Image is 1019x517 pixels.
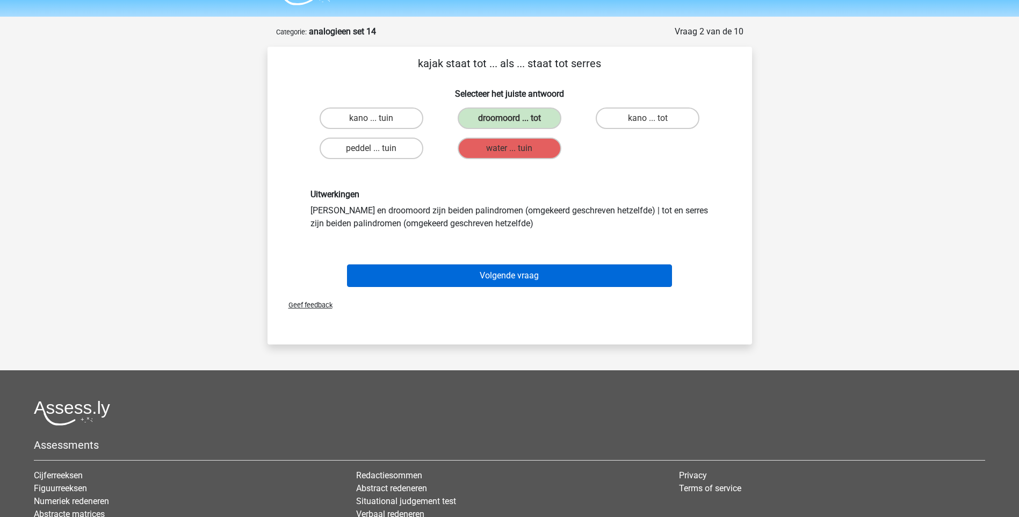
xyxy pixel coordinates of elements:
strong: analogieen set 14 [309,26,376,37]
img: Assessly logo [34,400,110,426]
h6: Selecteer het juiste antwoord [285,80,735,99]
a: Figuurreeksen [34,483,87,493]
a: Terms of service [679,483,741,493]
div: Vraag 2 van de 10 [675,25,743,38]
a: Cijferreeksen [34,470,83,480]
label: kano ... tuin [320,107,423,129]
label: droomoord ... tot [458,107,561,129]
small: Categorie: [276,28,307,36]
button: Volgende vraag [347,264,672,287]
a: Abstract redeneren [356,483,427,493]
label: kano ... tot [596,107,699,129]
div: [PERSON_NAME] en droomoord zijn beiden palindromen (omgekeerd geschreven hetzelfde) | tot en serr... [302,189,717,229]
h6: Uitwerkingen [310,189,709,199]
h5: Assessments [34,439,985,451]
label: water ... tuin [458,138,561,159]
p: kajak staat tot ... als ... staat tot serres [285,55,735,71]
a: Redactiesommen [356,470,422,480]
a: Situational judgement test [356,496,456,506]
span: Geef feedback [280,301,333,309]
label: peddel ... tuin [320,138,423,159]
a: Privacy [679,470,707,480]
a: Numeriek redeneren [34,496,109,506]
